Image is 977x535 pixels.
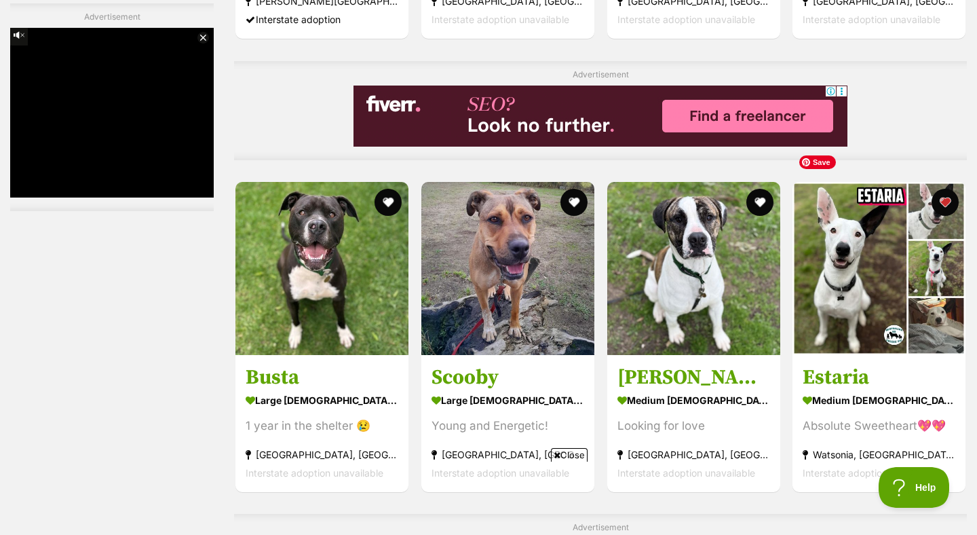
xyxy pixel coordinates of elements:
strong: medium [DEMOGRAPHIC_DATA] Dog [803,390,955,410]
h3: Estaria [803,365,955,390]
button: favourite [932,189,959,216]
iframe: Advertisement [242,467,735,528]
button: favourite [560,189,588,216]
strong: medium [DEMOGRAPHIC_DATA] Dog [617,390,770,410]
img: Estaria - Border Collie Dog [792,182,965,355]
iframe: Advertisement [10,29,214,198]
strong: [GEOGRAPHIC_DATA], [GEOGRAPHIC_DATA] [617,445,770,464]
span: Interstate adoption unavailable [432,14,569,26]
iframe: Help Scout Beacon - Open [879,467,950,508]
strong: large [DEMOGRAPHIC_DATA] Dog [432,390,584,410]
span: Interstate adoption unavailable [803,14,940,26]
img: Busta - Amstaff Dog [235,182,408,355]
span: Close [551,448,588,462]
div: Advertisement [234,61,967,161]
span: Save [799,155,836,169]
span: Interstate adoption unavailable [803,467,940,479]
strong: [GEOGRAPHIC_DATA], [GEOGRAPHIC_DATA] [246,445,398,464]
h3: Scooby [432,365,584,390]
div: Young and Energetic! [432,417,584,435]
span: Interstate adoption unavailable [617,467,755,479]
a: Scooby large [DEMOGRAPHIC_DATA] Dog Young and Energetic! [GEOGRAPHIC_DATA], [GEOGRAPHIC_DATA] Int... [421,354,594,492]
div: Interstate adoption [246,11,398,29]
button: favourite [375,189,402,216]
div: Looking for love [617,417,770,435]
h3: Busta [246,365,398,390]
div: Absolute Sweetheart💖💖 [803,417,955,435]
h3: [PERSON_NAME] [617,365,770,390]
img: Scooby - Bullmastiff x Australian Kelpie Dog [421,182,594,355]
button: favourite [746,189,773,216]
a: [PERSON_NAME] medium [DEMOGRAPHIC_DATA] Dog Looking for love [GEOGRAPHIC_DATA], [GEOGRAPHIC_DATA]... [607,354,780,492]
strong: large [DEMOGRAPHIC_DATA] Dog [246,390,398,410]
strong: Watsonia, [GEOGRAPHIC_DATA] [803,445,955,464]
iframe: Advertisement [353,86,847,147]
div: 1 year in the shelter 😢 [246,417,398,435]
span: Interstate adoption unavailable [617,14,755,26]
a: Estaria medium [DEMOGRAPHIC_DATA] Dog Absolute Sweetheart💖💖 Watsonia, [GEOGRAPHIC_DATA] Interstat... [792,354,965,492]
div: Advertisement [10,3,214,212]
a: Busta large [DEMOGRAPHIC_DATA] Dog 1 year in the shelter 😢 [GEOGRAPHIC_DATA], [GEOGRAPHIC_DATA] I... [235,354,408,492]
strong: [GEOGRAPHIC_DATA], [GEOGRAPHIC_DATA] [432,445,584,464]
img: Bronson - American Bulldog [607,182,780,355]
